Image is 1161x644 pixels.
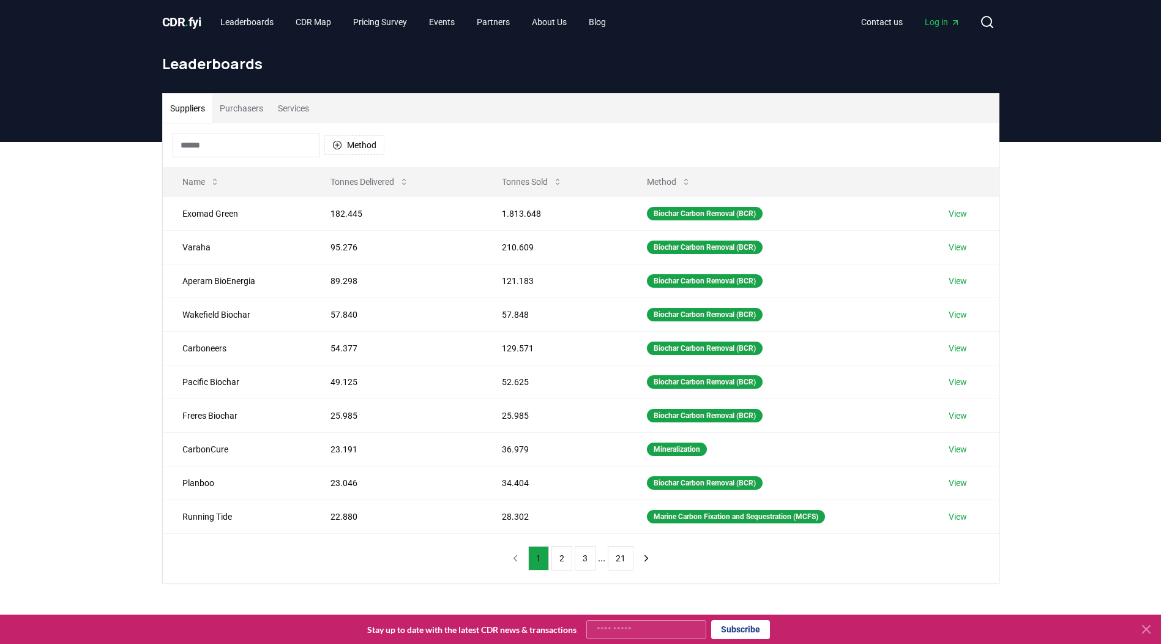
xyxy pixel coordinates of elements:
[575,546,595,571] button: 3
[163,466,312,500] td: Planboo
[419,11,465,33] a: Events
[311,432,482,466] td: 23.191
[321,170,419,194] button: Tonnes Delivered
[324,135,384,155] button: Method
[311,399,482,432] td: 25.985
[949,309,967,321] a: View
[598,551,605,566] li: ...
[311,230,482,264] td: 95.276
[647,342,763,355] div: Biochar Carbon Removal (BCR)
[343,11,417,33] a: Pricing Survey
[492,170,572,194] button: Tonnes Sold
[647,207,763,220] div: Biochar Carbon Removal (BCR)
[311,365,482,399] td: 49.125
[647,510,825,523] div: Marine Carbon Fixation and Sequestration (MCFS)
[915,11,970,33] a: Log in
[211,11,616,33] nav: Main
[482,365,627,399] td: 52.625
[647,443,707,456] div: Mineralization
[925,16,960,28] span: Log in
[636,546,657,571] button: next page
[647,409,763,422] div: Biochar Carbon Removal (BCR)
[482,432,627,466] td: 36.979
[482,466,627,500] td: 34.404
[647,308,763,321] div: Biochar Carbon Removal (BCR)
[482,399,627,432] td: 25.985
[522,11,577,33] a: About Us
[949,275,967,287] a: View
[528,546,549,571] button: 1
[163,399,312,432] td: Freres Biochar
[211,11,283,33] a: Leaderboards
[579,11,616,33] a: Blog
[163,264,312,298] td: Aperam BioEnergia
[949,208,967,220] a: View
[482,298,627,331] td: 57.848
[212,94,271,123] button: Purchasers
[608,546,633,571] button: 21
[185,15,189,29] span: .
[482,331,627,365] td: 129.571
[949,342,967,354] a: View
[311,500,482,533] td: 22.880
[163,500,312,533] td: Running Tide
[162,15,201,29] span: CDR fyi
[949,241,967,253] a: View
[163,298,312,331] td: Wakefield Biochar
[286,11,341,33] a: CDR Map
[949,443,967,455] a: View
[467,11,520,33] a: Partners
[647,476,763,490] div: Biochar Carbon Removal (BCR)
[949,410,967,422] a: View
[482,197,627,230] td: 1.813.648
[482,500,627,533] td: 28.302
[482,230,627,264] td: 210.609
[949,376,967,388] a: View
[551,546,572,571] button: 2
[163,230,312,264] td: Varaha
[173,170,230,194] button: Name
[163,197,312,230] td: Exomad Green
[482,264,627,298] td: 121.183
[851,11,913,33] a: Contact us
[311,298,482,331] td: 57.840
[162,13,201,31] a: CDR.fyi
[311,331,482,365] td: 54.377
[163,365,312,399] td: Pacific Biochar
[851,11,970,33] nav: Main
[311,466,482,500] td: 23.046
[949,511,967,523] a: View
[647,241,763,254] div: Biochar Carbon Removal (BCR)
[311,264,482,298] td: 89.298
[637,170,701,194] button: Method
[647,274,763,288] div: Biochar Carbon Removal (BCR)
[163,432,312,466] td: CarbonCure
[271,94,316,123] button: Services
[163,94,212,123] button: Suppliers
[163,331,312,365] td: Carboneers
[311,197,482,230] td: 182.445
[647,375,763,389] div: Biochar Carbon Removal (BCR)
[949,477,967,489] a: View
[162,54,999,73] h1: Leaderboards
